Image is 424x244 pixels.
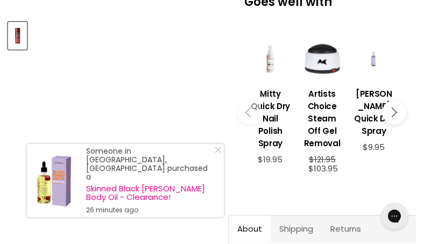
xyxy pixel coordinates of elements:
[354,88,394,137] h3: [PERSON_NAME] Quick Dry Spray
[376,199,413,233] iframe: Gorgias live chat messenger
[309,154,336,165] span: $121.95
[258,154,282,165] span: $19.95
[229,216,271,242] a: About
[6,19,220,49] div: Product thumbnails
[86,206,213,214] small: 26 minutes ago
[250,88,291,149] h3: Mitty Quick Dry Nail Polish Spray
[250,80,291,155] a: View product:Mitty Quick Dry Nail Polish Spray
[27,144,81,217] a: Visit product page
[9,23,26,48] img: DeMert Nail Enamel Dryer
[86,184,213,202] a: Skinned Black [PERSON_NAME] Body Oil - Clearance!
[302,80,343,155] a: View product:Artists Choice Steam Off Gel Removal
[322,216,370,242] a: Returns
[8,22,27,49] button: DeMert Nail Enamel Dryer
[308,163,338,174] span: $103.95
[302,88,343,149] h3: Artists Choice Steam Off Gel Removal
[86,147,213,214] div: Someone in [GEOGRAPHIC_DATA], [GEOGRAPHIC_DATA] purchased a
[210,147,221,157] a: Close Notification
[354,80,394,142] a: View product:Hawley Quick Dry Spray
[271,216,322,242] a: Shipping
[215,147,221,153] svg: Close Icon
[363,141,385,153] span: $9.95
